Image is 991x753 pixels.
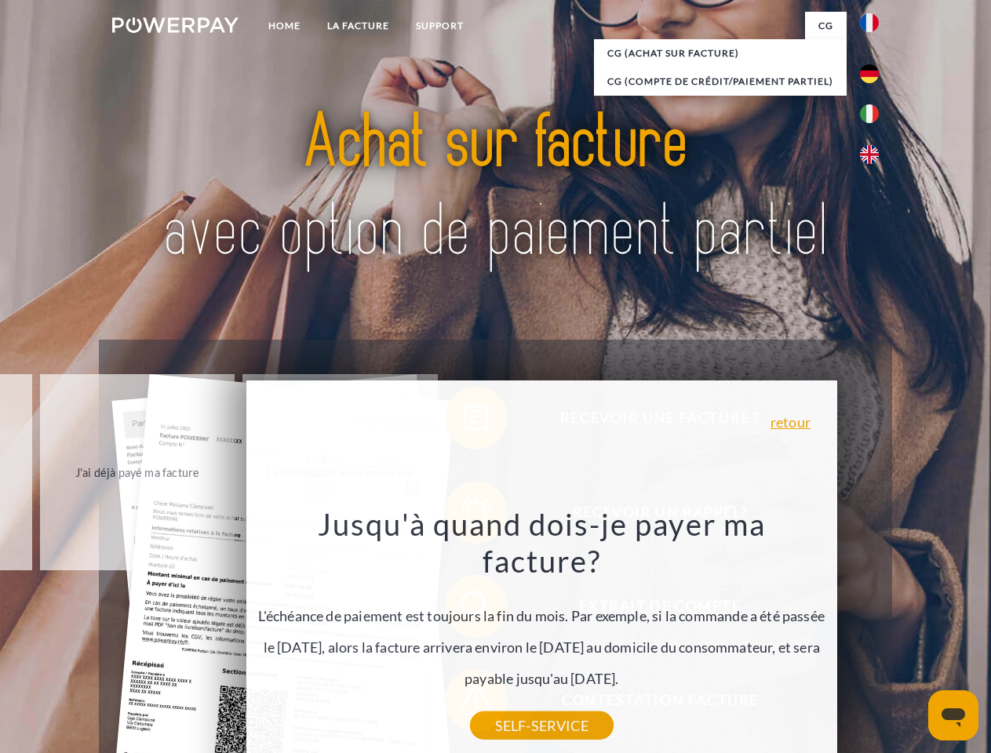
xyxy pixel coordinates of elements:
[594,67,847,96] a: CG (Compte de crédit/paiement partiel)
[928,690,978,740] iframe: Bouton de lancement de la fenêtre de messagerie
[49,461,226,482] div: J'ai déjà payé ma facture
[860,64,879,83] img: de
[112,17,239,33] img: logo-powerpay-white.svg
[255,505,828,580] h3: Jusqu'à quand dois-je payer ma facture?
[771,415,811,429] a: retour
[594,39,847,67] a: CG (achat sur facture)
[255,505,828,726] div: L'échéance de paiement est toujours la fin du mois. Par exemple, si la commande a été passée le [...
[403,12,477,40] a: Support
[860,104,879,123] img: it
[805,12,847,40] a: CG
[860,145,879,164] img: en
[470,711,614,740] a: SELF-SERVICE
[860,13,879,32] img: fr
[150,75,841,300] img: title-powerpay_fr.svg
[255,12,314,40] a: Home
[314,12,403,40] a: LA FACTURE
